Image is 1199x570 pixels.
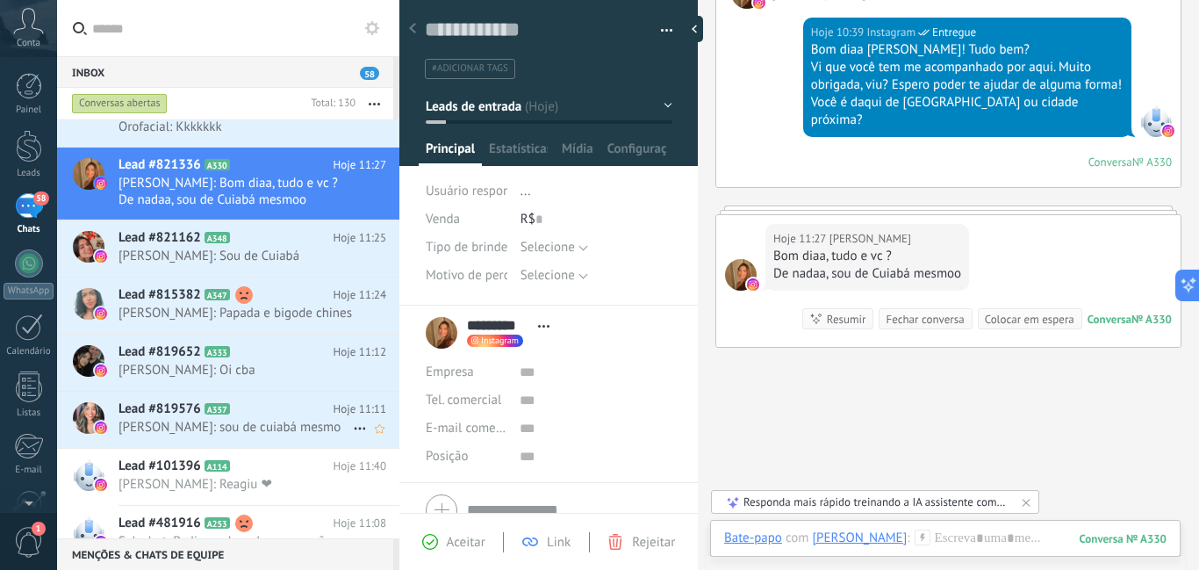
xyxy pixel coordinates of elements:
span: Conta [17,38,40,49]
span: [PERSON_NAME]: sou de cuiabá mesmo [118,419,353,436]
div: Bom diaa, tudo e vc ? [773,248,961,265]
a: Lead #821162 A348 Hoje 11:25 [PERSON_NAME]: Sou de Cuiabá [57,220,399,277]
div: Conversa [1088,155,1132,170]
div: Colocar em espera [985,311,1074,328]
div: Hoje 11:27 [773,230,829,248]
div: Fechar conversa [886,311,964,328]
img: instagram.svg [95,364,107,377]
div: ocultar [686,16,703,42]
span: Hoje 11:25 [334,229,386,247]
span: [PERSON_NAME]: Reagiu ❤ [118,476,353,493]
span: Lead #819652 [118,343,201,361]
button: Mais [355,88,393,119]
div: Conversa [1088,312,1131,327]
img: instagram.svg [747,278,759,291]
span: ... [521,183,531,199]
div: R$ [521,206,672,234]
span: A333 [205,346,230,357]
div: Listas [4,408,54,419]
span: A330 [205,159,230,170]
span: [PERSON_NAME]: Bom diaa, tudo e vc ? De nadaa, sou de Cuiabá mesmoo [118,175,353,208]
div: De nadaa, sou de Cuiabá mesmoo [773,265,961,283]
a: Lead #815382 A347 Hoje 11:24 [PERSON_NAME]: Papada e bigode chines [57,278,399,334]
span: Salesbot: Pedimos desculpas, mas não podemos exibir esta mensagem devido a restrições do Instagra... [118,533,353,566]
span: Tel. comercial [426,392,501,408]
button: E-mail comercial [426,415,506,443]
img: instagram.svg [95,307,107,320]
img: instagram.svg [95,177,107,190]
div: Chats [4,224,54,235]
span: Lead #481916 [118,515,201,532]
span: Aceitar [447,534,485,551]
span: Hoje 11:27 [334,156,386,174]
div: E-mail [4,465,54,476]
span: Posição [426,450,468,463]
img: instagram.svg [95,536,107,548]
div: Total: 130 [304,95,355,112]
div: Você é daqui de [GEOGRAPHIC_DATA] ou cidade próxima? [811,94,1124,129]
button: Tel. comercial [426,386,501,415]
div: Leads [4,168,54,179]
div: Bom diaa [PERSON_NAME]! Tudo bem? [811,41,1124,59]
div: Conversas abertas [72,93,168,114]
a: Lead #819652 A333 Hoje 11:12 [PERSON_NAME]: Oi cba [57,335,399,391]
span: Venda [426,211,460,227]
span: E-mail comercial [426,420,520,437]
a: Lead #101396 A114 Hoje 11:40 [PERSON_NAME]: Reagiu ❤ [57,449,399,505]
div: Usuário responsável [426,177,507,206]
span: Hoje 11:24 [334,286,386,304]
img: instagram.svg [1162,125,1174,137]
span: Instagram [866,24,915,41]
span: Link [547,534,571,551]
div: Hoje 10:39 [811,24,867,41]
span: Usuário responsável [426,183,539,199]
span: Selecione [521,239,575,256]
span: [PERSON_NAME]: Oi cba [118,362,353,379]
span: Lead #821336 [118,156,201,174]
span: 58 [360,67,379,80]
span: A253 [205,517,230,529]
div: Vi que você tem me acompanhado por aqui. Muito obrigada, viu? Espero poder te ajudar de alguma fo... [811,59,1124,94]
div: Responda mais rápido treinando a IA assistente com sua fonte de dados [743,494,1009,509]
span: #adicionar tags [432,62,508,75]
span: Hoje 11:40 [334,458,386,475]
span: Lead #815382 [118,286,201,304]
span: Hoje 11:11 [334,400,386,418]
span: Configurações [607,141,666,166]
span: A357 [205,403,230,415]
img: instagram.svg [95,479,107,491]
span: Instagram [481,336,519,345]
span: Motivo de perda [426,269,517,282]
a: Lead #821336 A330 Hoje 11:27 [PERSON_NAME]: Bom diaa, tudo e vc ? De nadaa, sou de Cuiabá mesmoo [57,148,399,220]
button: Selecione [521,262,588,290]
div: Venda [426,206,507,234]
span: Ana Muzzi [725,259,757,291]
button: Selecione [521,234,588,262]
div: Posição [426,443,506,471]
div: № A330 [1132,155,1172,170]
img: instagram.svg [95,422,107,434]
div: Empresa [426,358,506,386]
span: Lead #101396 [118,458,201,475]
span: Mídia [562,141,593,166]
div: Tipo de brinde [426,234,507,262]
div: Ana Muzzi [813,530,908,545]
span: [PERSON_NAME]: Sou de Cuiabá [118,248,353,264]
span: Entregue [932,24,976,41]
span: Principal [426,141,475,166]
div: Resumir [827,311,866,328]
span: Estatísticas [489,141,548,166]
span: Rejeitar [632,534,675,551]
div: Calendário [4,346,54,357]
span: : [907,530,909,547]
div: Inbox [57,56,393,88]
div: WhatsApp [4,283,54,299]
span: 1 [32,522,46,536]
span: com [786,530,809,547]
span: Hoje 11:08 [334,515,386,532]
span: Hoje 11:12 [334,343,386,361]
span: [PERSON_NAME]: Papada e bigode chines [118,305,353,321]
div: 330 [1080,531,1167,546]
span: Selecione [521,267,575,284]
span: A347 [205,289,230,300]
